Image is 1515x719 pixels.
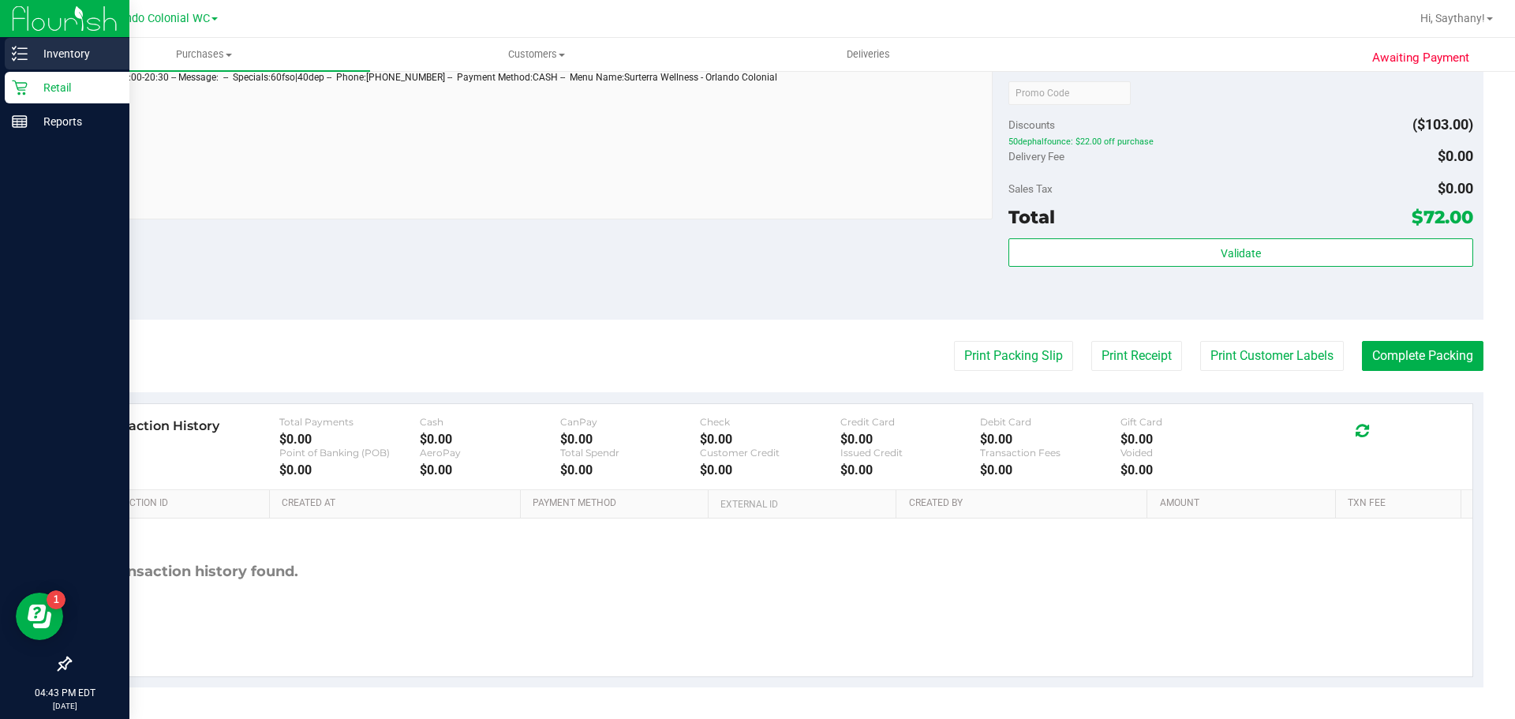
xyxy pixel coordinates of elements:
a: Payment Method [533,497,702,510]
input: Promo Code [1008,81,1131,105]
span: $0.00 [1438,180,1473,197]
button: Complete Packing [1362,341,1483,371]
div: Total Payments [279,416,420,428]
span: $0.00 [1438,148,1473,164]
button: Print Receipt [1091,341,1182,371]
div: CanPay [560,416,701,428]
a: Transaction ID [93,497,264,510]
span: Customers [371,47,701,62]
div: Cash [420,416,560,428]
a: Created At [282,497,514,510]
div: Issued Credit [840,447,981,459]
span: Orlando Colonial WC [104,12,210,25]
span: ($103.00) [1412,116,1473,133]
a: Deliveries [702,38,1034,71]
span: Validate [1221,247,1261,260]
div: $0.00 [700,432,840,447]
p: 04:43 PM EDT [7,686,122,700]
div: Total Spendr [560,447,701,459]
a: Txn Fee [1348,497,1454,510]
span: Awaiting Payment [1372,49,1469,67]
div: Point of Banking (POB) [279,447,420,459]
span: Total [1008,206,1055,228]
div: Check [700,416,840,428]
div: Transaction Fees [980,447,1120,459]
div: $0.00 [560,432,701,447]
span: Sales Tax [1008,182,1053,195]
span: Delivery Fee [1008,150,1064,163]
p: Retail [28,78,122,97]
div: Debit Card [980,416,1120,428]
a: Purchases [38,38,370,71]
div: Voided [1120,447,1261,459]
div: Credit Card [840,416,981,428]
div: Customer Credit [700,447,840,459]
inline-svg: Inventory [12,46,28,62]
div: $0.00 [980,432,1120,447]
iframe: Resource center unread badge [47,590,65,609]
div: $0.00 [700,462,840,477]
p: Reports [28,112,122,131]
div: Gift Card [1120,416,1261,428]
div: $0.00 [560,462,701,477]
div: $0.00 [420,462,560,477]
a: Customers [370,38,702,71]
div: $0.00 [279,462,420,477]
a: Created By [909,497,1141,510]
div: AeroPay [420,447,560,459]
div: $0.00 [1120,432,1261,447]
span: 50dephalfounce: $22.00 off purchase [1008,137,1472,148]
iframe: Resource center [16,593,63,640]
th: External ID [708,490,896,519]
div: $0.00 [980,462,1120,477]
span: Purchases [38,47,370,62]
div: $0.00 [1120,462,1261,477]
span: $72.00 [1412,206,1473,228]
div: No transaction history found. [81,519,298,625]
inline-svg: Reports [12,114,28,129]
span: Discounts [1008,110,1055,139]
div: $0.00 [840,432,981,447]
div: $0.00 [840,462,981,477]
span: Deliveries [825,47,911,62]
button: Validate [1008,238,1472,267]
p: [DATE] [7,700,122,712]
p: Inventory [28,44,122,63]
inline-svg: Retail [12,80,28,95]
button: Print Customer Labels [1200,341,1344,371]
div: $0.00 [279,432,420,447]
div: $0.00 [420,432,560,447]
button: Print Packing Slip [954,341,1073,371]
a: Amount [1160,497,1330,510]
span: Hi, Saythany! [1420,12,1485,24]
